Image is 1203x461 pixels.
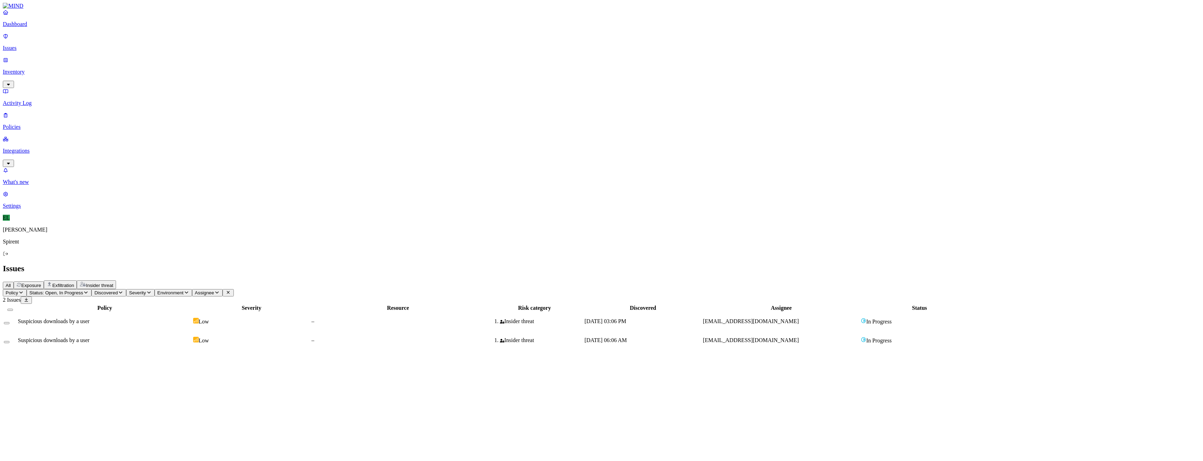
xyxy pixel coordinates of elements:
[861,318,866,323] img: status-in-progress
[3,136,1200,166] a: Integrations
[3,9,1200,27] a: Dashboard
[199,338,209,343] span: Low
[3,264,1200,273] h2: Issues
[3,203,1200,209] p: Settings
[4,322,9,324] button: Select row
[3,215,10,221] span: EL
[199,319,209,325] span: Low
[129,290,146,295] span: Severity
[861,305,978,311] div: Status
[195,290,214,295] span: Assignee
[584,337,627,343] span: [DATE] 06:06 AM
[193,305,310,311] div: Severity
[866,338,891,343] span: In Progress
[3,124,1200,130] p: Policies
[3,45,1200,51] p: Issues
[86,283,113,288] span: Insider threat
[4,341,9,343] button: Select row
[3,239,1200,245] p: Spirent
[486,305,583,311] div: Risk category
[3,33,1200,51] a: Issues
[861,337,866,342] img: status-in-progress
[3,21,1200,27] p: Dashboard
[3,191,1200,209] a: Settings
[703,337,799,343] span: [EMAIL_ADDRESS][DOMAIN_NAME]
[3,69,1200,75] p: Inventory
[3,148,1200,154] p: Integrations
[311,337,314,343] span: –
[18,337,89,343] span: Suspicious downloads by a user
[584,318,626,324] span: [DATE] 03:06 PM
[193,318,199,323] img: severity-low
[3,112,1200,130] a: Policies
[18,305,192,311] div: Policy
[3,227,1200,233] p: [PERSON_NAME]
[311,318,314,324] span: –
[21,283,41,288] span: Exposure
[3,57,1200,87] a: Inventory
[157,290,184,295] span: Environment
[52,283,74,288] span: Exfiltration
[3,179,1200,185] p: What's new
[7,309,13,311] button: Select all
[703,318,799,324] span: [EMAIL_ADDRESS][DOMAIN_NAME]
[3,167,1200,185] a: What's new
[3,3,1200,9] a: MIND
[584,305,701,311] div: Discovered
[500,337,583,343] div: Insider threat
[3,3,23,9] img: MIND
[3,100,1200,106] p: Activity Log
[500,318,583,325] div: Insider threat
[18,318,89,324] span: Suspicious downloads by a user
[193,337,199,342] img: severity-low
[3,297,21,303] span: 2 Issues
[3,88,1200,106] a: Activity Log
[6,290,18,295] span: Policy
[29,290,83,295] span: Status: Open, In Progress
[6,283,11,288] span: All
[703,305,859,311] div: Assignee
[866,319,891,325] span: In Progress
[94,290,118,295] span: Discovered
[311,305,484,311] div: Resource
